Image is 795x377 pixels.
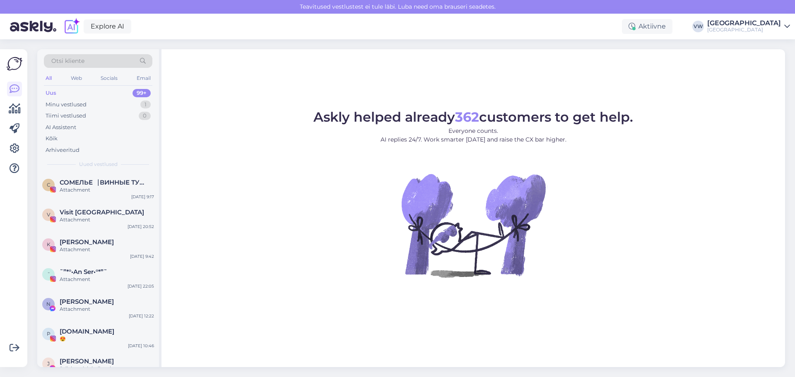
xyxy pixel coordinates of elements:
div: Arhiveeritud [46,146,79,154]
span: Uued vestlused [79,161,118,168]
div: [DATE] 9:42 [130,253,154,259]
span: СОМЕЛЬЕ⎹ ВИННЫЕ ТУРЫ | ДЕГУСТАЦИИ В ТАЛЛИННЕ [60,179,146,186]
div: All [44,73,53,84]
div: Tiimi vestlused [46,112,86,120]
span: Visit Pärnu [60,209,144,216]
span: ˜”*°•An Ser•°*”˜ [60,268,107,276]
img: No Chat active [399,151,548,300]
div: [DATE] 10:46 [128,343,154,349]
span: Päevapraad.ee [60,328,114,335]
div: Aktiivne [622,19,672,34]
p: Everyone counts. AI replies 24/7. Work smarter [DATE] and raise the CX bar higher. [313,127,633,144]
div: AI Assistent [46,123,76,132]
div: Email [135,73,152,84]
span: Katri Kägo [60,238,114,246]
div: Socials [99,73,119,84]
span: Askly helped already customers to get help. [313,109,633,125]
div: 😍 [60,335,154,343]
a: Explore AI [84,19,131,34]
span: N [46,301,51,307]
span: V [47,211,50,218]
span: Otsi kliente [51,57,84,65]
a: [GEOGRAPHIC_DATA][GEOGRAPHIC_DATA] [707,20,790,33]
div: Attachment [60,246,154,253]
img: Askly Logo [7,56,22,72]
div: 0 [139,112,151,120]
img: explore-ai [63,18,80,35]
div: Minu vestlused [46,101,87,109]
div: [DATE] 22:05 [128,283,154,289]
b: 362 [455,109,479,125]
span: Jaanika Aasav [60,358,114,365]
span: J [47,360,50,367]
div: Attachment [60,305,154,313]
div: Web [69,73,84,84]
span: ˜ [47,271,50,277]
div: 1 [140,101,151,109]
div: [DATE] 20:52 [128,223,154,230]
div: Attachment [60,186,154,194]
div: [GEOGRAPHIC_DATA] [707,20,781,26]
div: VW [692,21,704,32]
div: [DATE] 9:17 [131,194,154,200]
span: С [47,182,51,188]
div: Uus [46,89,56,97]
div: Selleks tuleb helistada [60,365,154,372]
div: 99+ [132,89,151,97]
span: P [47,331,51,337]
div: [DATE] 12:22 [129,313,154,319]
div: [GEOGRAPHIC_DATA] [707,26,781,33]
div: Attachment [60,216,154,223]
span: Nele Grandberg [60,298,114,305]
div: Kõik [46,134,58,143]
div: Attachment [60,276,154,283]
span: K [47,241,51,247]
